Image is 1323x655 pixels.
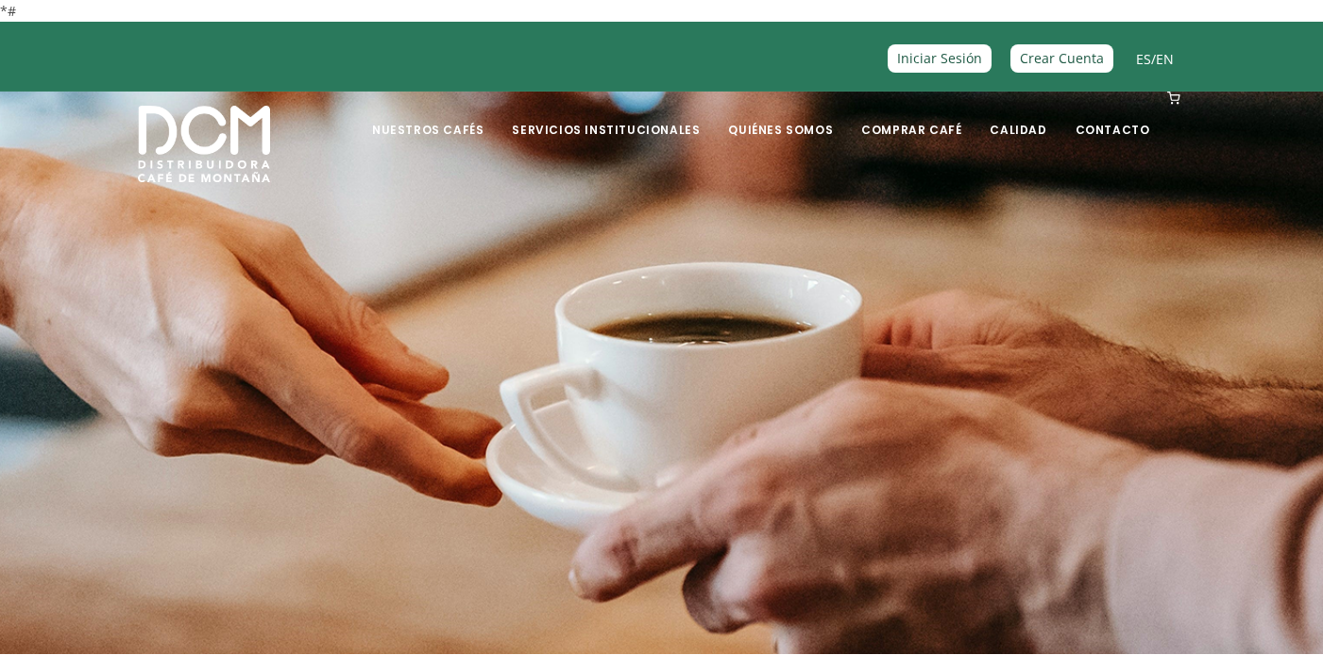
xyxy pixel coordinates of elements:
a: Iniciar Sesión [888,44,992,72]
a: ES [1136,50,1151,68]
a: Calidad [978,93,1058,138]
a: Crear Cuenta [1010,44,1113,72]
a: EN [1156,50,1174,68]
a: Comprar Café [850,93,973,138]
a: Nuestros Cafés [361,93,495,138]
a: Contacto [1064,93,1162,138]
a: Quiénes Somos [717,93,844,138]
a: Servicios Institucionales [500,93,711,138]
span: / [1136,48,1174,70]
